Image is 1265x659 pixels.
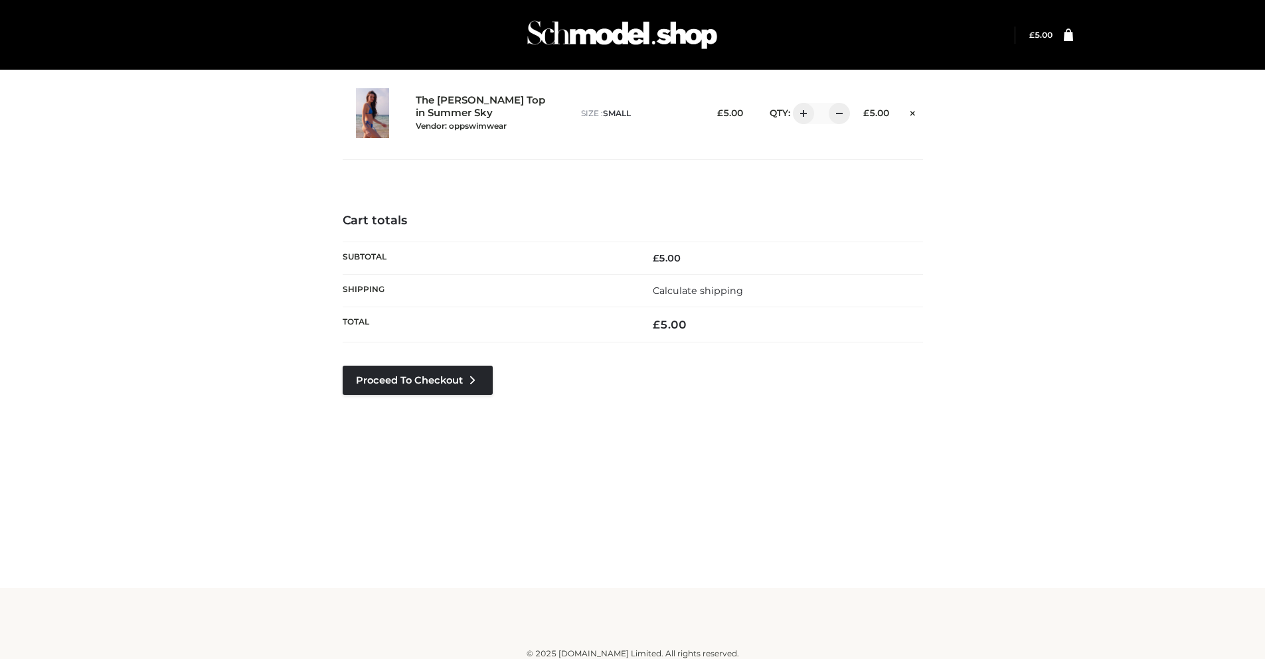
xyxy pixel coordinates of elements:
[653,252,681,264] bdi: 5.00
[863,108,869,118] span: £
[717,108,743,118] bdi: 5.00
[653,318,687,331] bdi: 5.00
[343,242,633,274] th: Subtotal
[653,252,659,264] span: £
[603,108,631,118] span: SMALL
[343,214,923,228] h4: Cart totals
[756,103,841,124] div: QTY:
[1029,30,1053,40] bdi: 5.00
[523,9,722,61] img: Schmodel Admin 964
[343,274,633,307] th: Shipping
[416,121,507,131] small: Vendor: oppswimwear
[653,285,743,297] a: Calculate shipping
[343,366,493,395] a: Proceed to Checkout
[1029,30,1035,40] span: £
[1029,30,1053,40] a: £5.00
[653,318,660,331] span: £
[717,108,723,118] span: £
[343,307,633,342] th: Total
[902,103,922,120] a: Remove this item
[863,108,889,118] bdi: 5.00
[416,94,552,131] a: The [PERSON_NAME] Top in Summer SkyVendor: oppswimwear
[581,108,695,119] p: size :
